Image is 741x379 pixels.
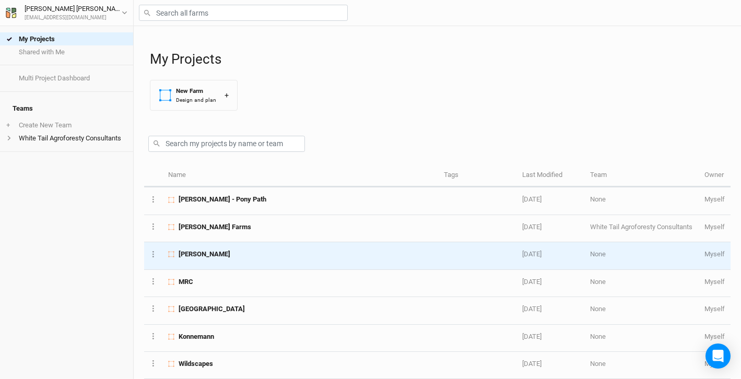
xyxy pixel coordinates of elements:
[438,164,516,187] th: Tags
[522,250,542,258] span: Jun 20, 2025 4:56 AM
[704,223,725,231] span: jpayne.1111@gmail.com
[584,215,698,242] td: White Tail Agroforesty Consultants
[704,250,725,258] span: jpayne.1111@gmail.com
[522,278,542,286] span: Apr 2, 2025 9:41 AM
[522,195,542,203] span: Sep 24, 2025 8:58 PM
[584,242,698,269] td: None
[150,51,731,67] h1: My Projects
[179,250,230,259] span: Dierking
[522,305,542,313] span: Mar 31, 2025 10:22 PM
[6,98,127,119] h4: Teams
[584,297,698,324] td: None
[584,270,698,297] td: None
[704,195,725,203] span: jpayne.1111@gmail.com
[704,360,725,368] span: jpayne.1111@gmail.com
[584,325,698,352] td: None
[25,4,122,14] div: [PERSON_NAME] [PERSON_NAME]
[148,136,305,152] input: Search my projects by name or team
[225,90,229,101] div: +
[179,277,193,287] span: MRC
[704,305,725,313] span: jpayne.1111@gmail.com
[25,14,122,22] div: [EMAIL_ADDRESS][DOMAIN_NAME]
[179,195,266,204] span: David Boatright - Pony Path
[150,80,238,111] button: New FarmDesign and plan+
[139,5,348,21] input: Search all farms
[176,96,216,104] div: Design and plan
[704,278,725,286] span: jpayne.1111@gmail.com
[705,344,731,369] div: Open Intercom Messenger
[699,164,731,187] th: Owner
[522,333,542,340] span: Feb 14, 2025 10:05 AM
[5,3,128,22] button: [PERSON_NAME] [PERSON_NAME][EMAIL_ADDRESS][DOMAIN_NAME]
[522,360,542,368] span: Feb 14, 2025 6:14 AM
[179,332,214,341] span: Konnemann
[584,352,698,379] td: None
[516,164,584,187] th: Last Modified
[522,223,542,231] span: Aug 28, 2025 4:13 PM
[584,164,698,187] th: Team
[162,164,438,187] th: Name
[6,121,10,129] span: +
[176,87,216,96] div: New Farm
[179,359,213,369] span: Wildscapes
[704,333,725,340] span: jpayne.1111@gmail.com
[179,222,251,232] span: Payne Farms
[584,187,698,215] td: None
[179,304,245,314] span: Savanna Springs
